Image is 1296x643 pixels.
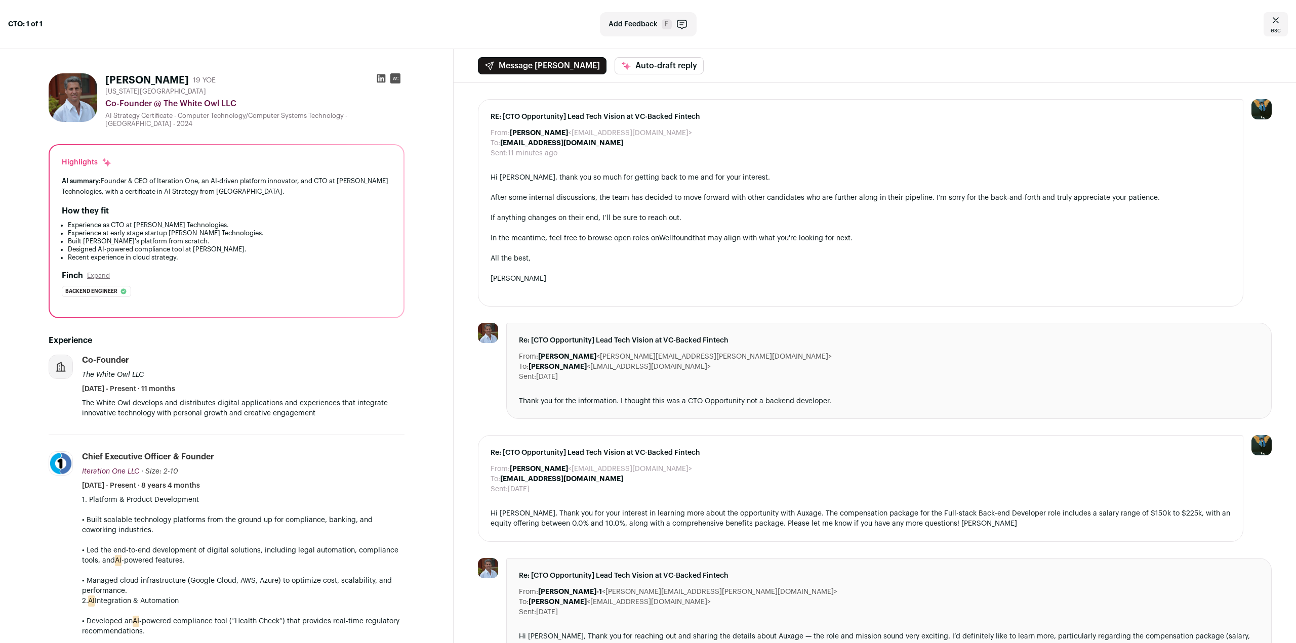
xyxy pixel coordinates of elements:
[82,355,129,366] div: Co-Founder
[536,372,558,382] dd: [DATE]
[491,235,659,242] span: In the meantime, feel free to browse open roles on
[659,235,693,242] a: Wellfound
[491,508,1231,529] div: Hi [PERSON_NAME], Thank you for your interest in learning more about the opportunity with Auxage....
[693,235,853,242] span: that may align with what you're looking for next.
[62,176,391,197] div: Founder & CEO of Iteration One, an AI-driven platform innovator, and CTO at [PERSON_NAME] Technol...
[491,474,500,484] dt: To:
[62,270,83,282] h2: Finch
[62,205,109,217] h2: How they fit
[62,178,101,184] span: AI summary:
[529,362,711,372] dd: <[EMAIL_ADDRESS][DOMAIN_NAME]>
[49,355,72,378] img: company-logo-placeholder-414d4e2ec0e2ddebbe968bf319fdfe5acfe0c9b87f798d344e800bc9a89632a0.png
[519,607,536,617] dt: Sent:
[68,229,391,237] li: Experience at early stage startup [PERSON_NAME] Technologies.
[519,352,538,362] dt: From:
[529,363,587,370] b: [PERSON_NAME]
[491,464,510,474] dt: From:
[662,19,672,29] span: F
[519,396,1259,406] div: Thank you for the information. I thought this was a CTO Opportunity not a backend developer.
[87,272,110,280] button: Expand
[8,19,43,29] strong: CTO: 1 of 1
[491,275,546,282] span: [PERSON_NAME]
[65,286,117,296] span: Backend engineer
[615,57,704,74] button: Auto-draft reply
[478,323,498,343] img: 1352aee61858cb7971c40e2574021d7b923c299258a0a641b2d6f82c1957fd69.jpg
[491,128,510,138] dt: From:
[62,157,112,167] div: Highlights
[82,495,404,596] p: 1. Platform & Product Development • Built scalable technology platforms from the ground up for co...
[49,73,97,122] img: 1352aee61858cb7971c40e2574021d7b923c299258a0a641b2d6f82c1957fd69.jpg
[1251,435,1272,455] img: 12031951-medium_jpg
[491,484,508,494] dt: Sent:
[510,464,692,474] dd: <[EMAIL_ADDRESS][DOMAIN_NAME]>
[68,237,391,245] li: Built [PERSON_NAME]'s platform from scratch.
[1251,99,1272,119] img: 12031951-medium_jpg
[510,128,692,138] dd: <[EMAIL_ADDRESS][DOMAIN_NAME]>
[478,57,606,74] button: Message [PERSON_NAME]
[141,468,178,475] span: · Size: 2-10
[68,221,391,229] li: Experience as CTO at [PERSON_NAME] Technologies.
[491,138,500,148] dt: To:
[519,587,538,597] dt: From:
[519,372,536,382] dt: Sent:
[115,555,121,566] mark: AI
[49,334,404,347] h2: Experience
[82,468,139,475] span: Iteration One LLC
[609,19,658,29] span: Add Feedback
[49,452,72,475] img: f2a159c3bdd5a8d5e482175121479a3d57854b558b453d8713d0be015f862ddf
[105,98,404,110] div: Co-Founder @ The White Owl LLC
[491,112,1231,122] span: RE: [CTO Opportunity] Lead Tech Vision at VC-Backed Fintech
[491,448,1231,458] span: Re: [CTO Opportunity] Lead Tech Vision at VC-Backed Fintech
[529,598,587,606] b: [PERSON_NAME]
[133,616,139,627] mark: AI
[536,607,558,617] dd: [DATE]
[510,465,568,473] b: [PERSON_NAME]
[82,451,214,462] div: Chief Executive Officer & Founder
[491,174,770,181] span: Hi [PERSON_NAME], thank you so much for getting back to me and for your interest.
[491,215,681,222] span: If anything changes on their end, I’ll be sure to reach out.
[519,335,1259,346] span: Re: [CTO Opportunity] Lead Tech Vision at VC-Backed Fintech
[68,245,391,253] li: Designed AI-powered compliance tool at [PERSON_NAME].
[538,352,832,362] dd: <[PERSON_NAME][EMAIL_ADDRESS][PERSON_NAME][DOMAIN_NAME]>
[88,595,95,607] mark: AI
[105,112,404,128] div: AI Strategy Certificate - Computer Technology/Computer Systems Technology - [GEOGRAPHIC_DATA] - 2024
[500,476,623,483] b: [EMAIL_ADDRESS][DOMAIN_NAME]
[105,73,189,88] h1: [PERSON_NAME]
[82,398,404,418] p: The White Owl develops and distributes digital applications and experiences that integrate innova...
[82,384,175,394] span: [DATE] - Present · 11 months
[68,253,391,262] li: Recent experience in cloud strategy.
[478,558,498,578] img: 1352aee61858cb7971c40e2574021d7b923c299258a0a641b2d6f82c1957fd69.jpg
[519,362,529,372] dt: To:
[508,484,530,494] dd: [DATE]
[1271,26,1281,34] span: esc
[500,140,623,147] b: [EMAIL_ADDRESS][DOMAIN_NAME]
[508,148,557,158] dd: 11 minutes ago
[491,148,508,158] dt: Sent:
[538,588,602,595] b: [PERSON_NAME]-1
[82,371,144,378] span: The White Owl LLC
[1264,12,1288,36] a: Close
[491,194,1160,201] span: After some internal discussions, the team has decided to move forward with other candidates who a...
[491,255,531,262] span: All the best,
[105,88,206,96] span: [US_STATE][GEOGRAPHIC_DATA]
[538,353,596,360] b: [PERSON_NAME]
[519,571,1259,581] span: Re: [CTO Opportunity] Lead Tech Vision at VC-Backed Fintech
[600,12,697,36] button: Add Feedback F
[193,75,216,85] div: 19 YOE
[538,587,837,597] dd: <[PERSON_NAME][EMAIL_ADDRESS][PERSON_NAME][DOMAIN_NAME]>
[510,130,568,137] b: [PERSON_NAME]
[519,597,529,607] dt: To:
[82,481,200,491] span: [DATE] - Present · 8 years 4 months
[529,597,711,607] dd: <[EMAIL_ADDRESS][DOMAIN_NAME]>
